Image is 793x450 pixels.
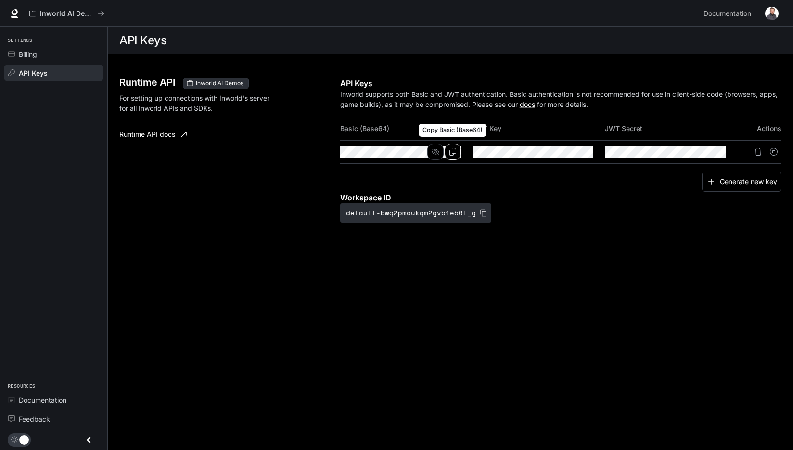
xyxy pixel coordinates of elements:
th: JWT Key [473,117,605,140]
p: Inworld AI Demos [40,10,94,18]
h3: Runtime API [119,78,175,87]
button: Copy Basic (Base64) [445,144,461,160]
span: Documentation [703,8,751,20]
button: User avatar [762,4,781,23]
button: Close drawer [78,430,100,450]
div: These keys will apply to your current workspace only [183,78,249,89]
th: JWT Secret [605,117,737,140]
a: docs [520,100,535,108]
a: Billing [4,46,103,63]
p: For setting up connections with Inworld's server for all Inworld APIs and SDKs. [119,93,279,113]
span: Feedback [19,414,50,424]
th: Basic (Base64) [340,117,473,140]
div: Copy Basic (Base64) [419,124,486,137]
span: Documentation [19,395,66,405]
p: Workspace ID [340,192,781,203]
span: Billing [19,49,37,59]
th: Actions [737,117,781,140]
button: Generate new key [702,172,781,192]
p: API Keys [340,78,781,89]
a: Documentation [4,392,103,409]
h1: API Keys [119,31,166,50]
span: Inworld AI Demos [192,79,247,88]
a: Runtime API docs [115,125,191,144]
a: API Keys [4,65,103,81]
button: Delete API key [751,144,766,159]
button: Suspend API key [766,144,781,159]
p: Inworld supports both Basic and JWT authentication. Basic authentication is not recommended for u... [340,89,781,109]
img: User avatar [765,7,779,20]
button: All workspaces [25,4,109,23]
button: default-bwq2pmoukqm2gvb1e56l_g [340,203,491,223]
a: Feedback [4,410,103,427]
span: API Keys [19,68,48,78]
span: Dark mode toggle [19,434,29,445]
a: Documentation [700,4,758,23]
